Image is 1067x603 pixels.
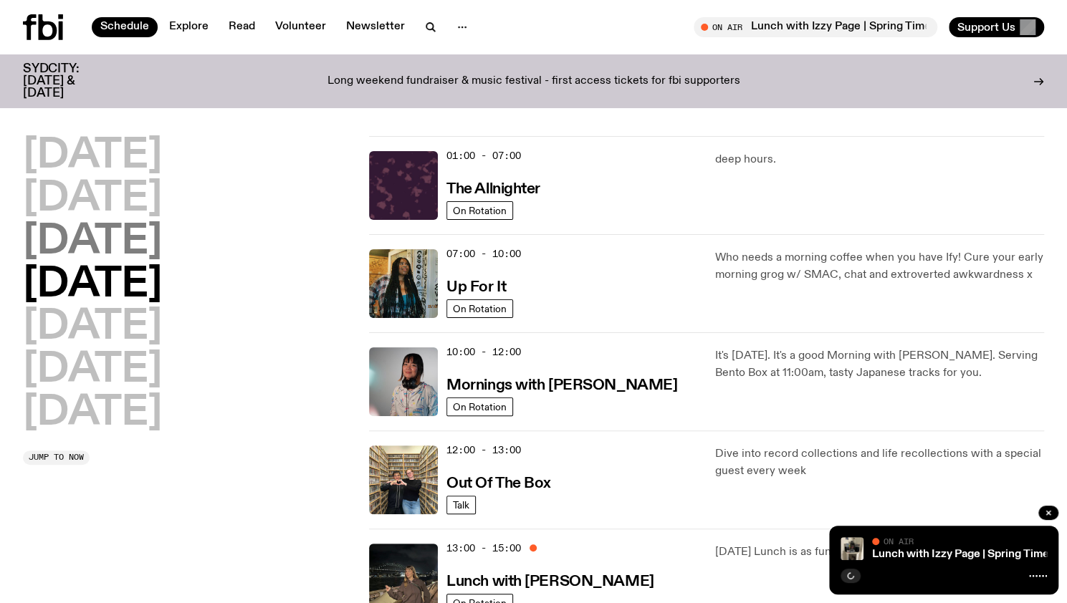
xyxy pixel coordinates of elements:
[23,179,162,219] button: [DATE]
[446,443,521,457] span: 12:00 - 13:00
[446,473,551,491] a: Out Of The Box
[715,445,1044,480] p: Dive into record collections and life recollections with a special guest every week
[694,17,937,37] button: On AirLunch with Izzy Page | Spring Time is HERE!
[23,136,162,176] button: [DATE]
[446,397,513,416] a: On Rotation
[446,277,506,295] a: Up For It
[446,378,677,393] h3: Mornings with [PERSON_NAME]
[446,179,540,197] a: The Allnighter
[446,496,476,514] a: Talk
[453,206,507,216] span: On Rotation
[338,17,413,37] a: Newsletter
[446,247,521,261] span: 07:00 - 10:00
[715,544,1044,561] p: [DATE] Lunch is as fun as you are
[23,350,162,390] button: [DATE]
[23,222,162,262] button: [DATE]
[957,21,1015,34] span: Support Us
[220,17,264,37] a: Read
[369,445,438,514] img: Matt and Kate stand in the music library and make a heart shape with one hand each.
[23,307,162,347] button: [DATE]
[446,182,540,197] h3: The Allnighter
[446,345,521,359] span: 10:00 - 12:00
[446,476,551,491] h3: Out Of The Box
[446,375,677,393] a: Mornings with [PERSON_NAME]
[446,541,521,555] span: 13:00 - 15:00
[446,201,513,220] a: On Rotation
[29,453,84,461] span: Jump to now
[453,402,507,413] span: On Rotation
[369,249,438,318] img: Ify - a Brown Skin girl with black braided twists, looking up to the side with her tongue stickin...
[446,149,521,163] span: 01:00 - 07:00
[23,63,115,100] h3: SYDCITY: [DATE] & [DATE]
[267,17,335,37] a: Volunteer
[23,265,162,305] button: [DATE]
[715,249,1044,284] p: Who needs a morning coffee when you have Ify! Cure your early morning grog w/ SMAC, chat and extr...
[327,75,740,88] p: Long weekend fundraiser & music festival - first access tickets for fbi supporters
[369,347,438,416] img: Kana Frazer is smiling at the camera with her head tilted slightly to her left. She wears big bla...
[446,571,654,589] a: Lunch with [PERSON_NAME]
[446,574,654,589] h3: Lunch with [PERSON_NAME]
[884,536,914,546] span: On Air
[453,500,469,511] span: Talk
[715,347,1044,382] p: It's [DATE]. It's a good Morning with [PERSON_NAME]. Serving Bento Box at 11:00am, tasty Japanese...
[92,17,158,37] a: Schedule
[446,280,506,295] h3: Up For It
[23,450,90,465] button: Jump to now
[161,17,217,37] a: Explore
[23,393,162,433] button: [DATE]
[453,304,507,314] span: On Rotation
[446,299,513,318] a: On Rotation
[715,151,1044,168] p: deep hours.
[949,17,1044,37] button: Support Us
